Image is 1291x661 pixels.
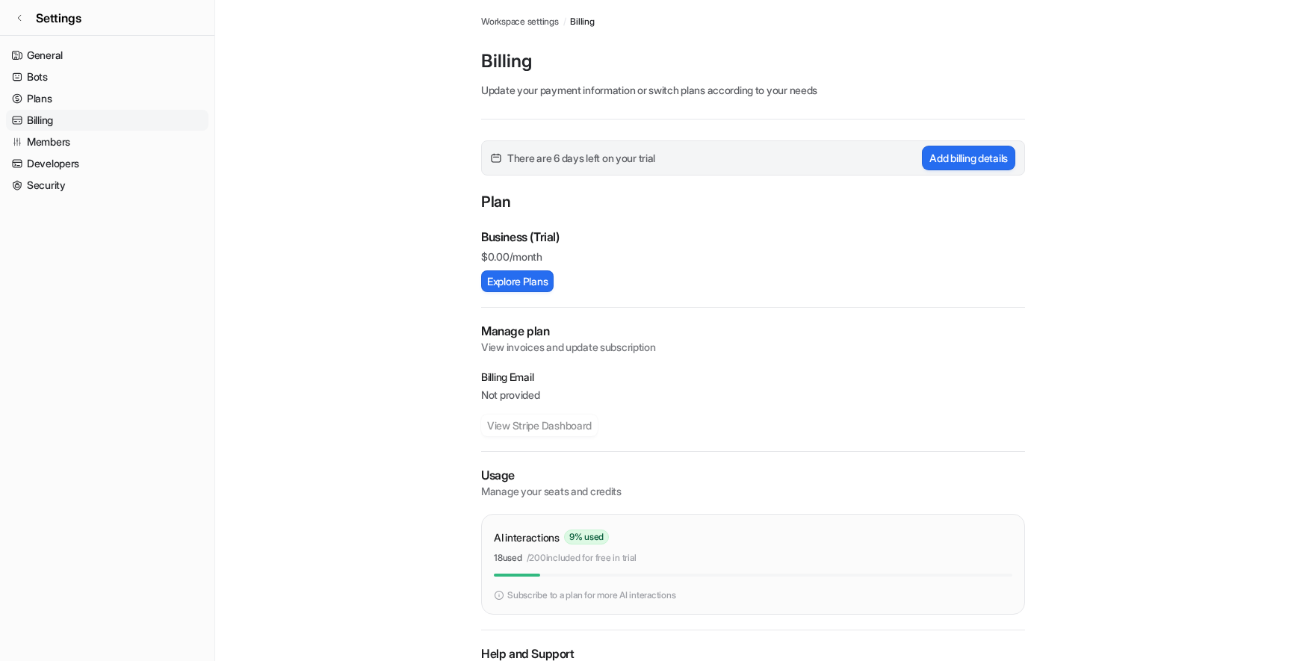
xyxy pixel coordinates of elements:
p: Not provided [481,388,1025,403]
a: General [6,45,208,66]
button: Add billing details [922,146,1015,170]
p: Usage [481,467,1025,484]
p: Business (Trial) [481,228,560,246]
p: Manage your seats and credits [481,484,1025,499]
button: View Stripe Dashboard [481,415,598,436]
p: Billing Email [481,370,1025,385]
img: calender-icon.svg [491,153,501,164]
span: / [563,15,566,28]
p: Update your payment information or switch plans according to your needs [481,82,1025,98]
p: View invoices and update subscription [481,340,1025,355]
p: $ 0.00/month [481,249,1025,264]
a: Workspace settings [481,15,559,28]
a: Bots [6,66,208,87]
a: Developers [6,153,208,174]
span: There are 6 days left on your trial [507,150,655,166]
p: Subscribe to a plan for more AI interactions [507,589,675,602]
p: Plan [481,190,1025,216]
a: Billing [570,15,594,28]
p: AI interactions [494,530,560,545]
a: Plans [6,88,208,109]
p: 18 used [494,551,522,565]
span: Settings [36,9,81,27]
button: Explore Plans [481,270,554,292]
p: Billing [481,49,1025,73]
a: Members [6,131,208,152]
a: Security [6,175,208,196]
span: 9 % used [564,530,609,544]
p: / 200 included for free in trial [527,551,637,565]
h2: Manage plan [481,323,1025,340]
a: Billing [6,110,208,131]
